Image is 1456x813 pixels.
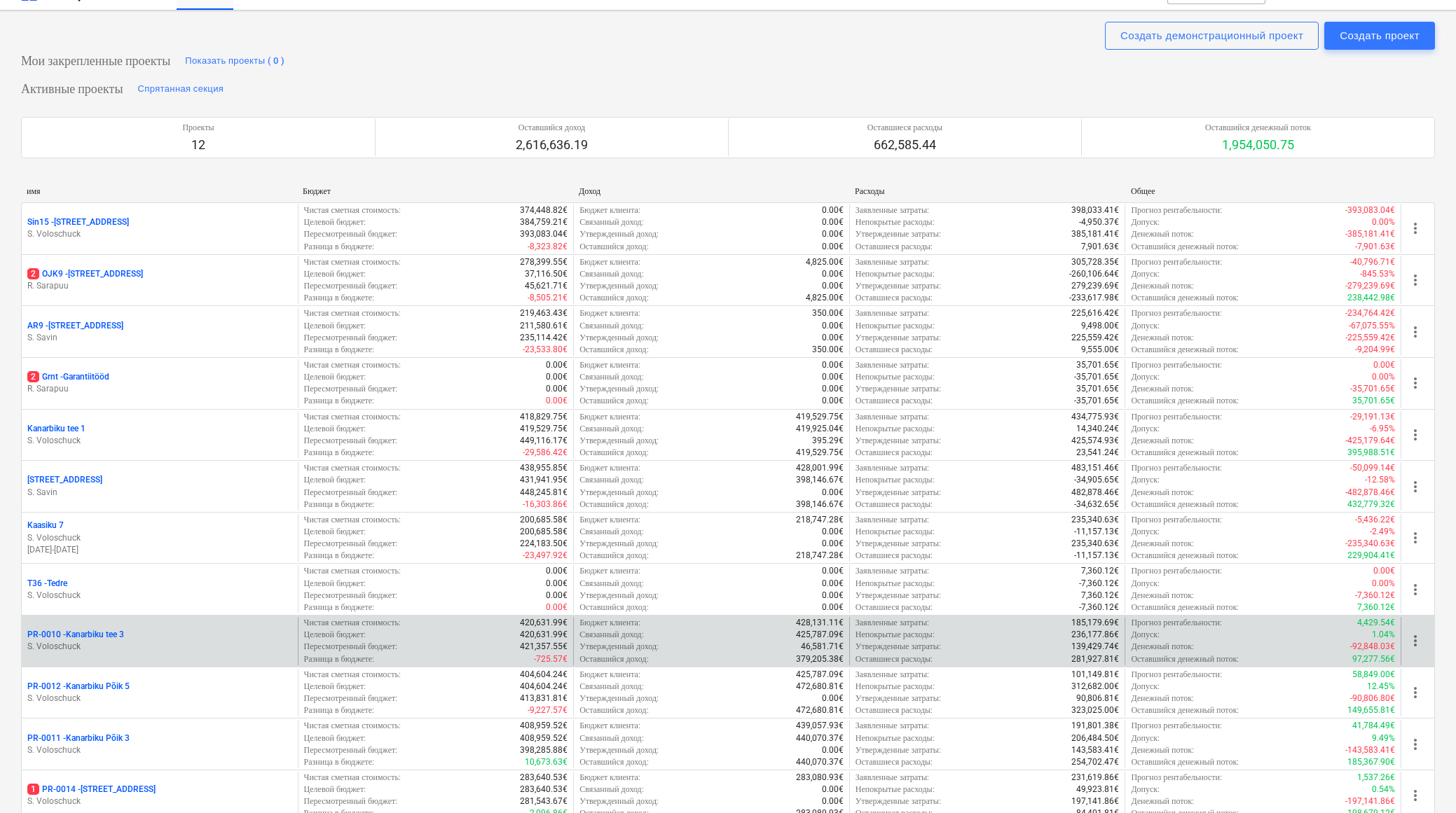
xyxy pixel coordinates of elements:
p: Разница в бюджете : [304,241,375,253]
p: S. Voloschuck [27,532,292,544]
p: 419,925.04€ [796,423,844,435]
p: 35,701.65€ [1076,383,1119,395]
p: 12 [182,137,214,153]
p: Утвержденные затраты : [856,487,941,499]
p: Чистая сметная стоимость : [304,462,401,474]
p: Разница в бюджете : [304,292,375,304]
p: Связанный доход : [579,423,644,435]
span: 1 [27,784,39,795]
p: 662,585.44 [867,137,942,153]
p: Чистая сметная стоимость : [304,359,401,371]
p: 14,340.24€ [1076,423,1119,435]
p: 4,825.00€ [806,256,844,268]
p: 235,114.42€ [520,332,568,344]
p: -23,533.80€ [523,344,568,356]
p: -385,181.41€ [1345,228,1395,240]
p: PR-0014 - [STREET_ADDRESS] [27,784,156,795]
p: -425,179.64€ [1345,435,1395,447]
p: Утвержденный доход : [579,487,659,499]
p: Денежный поток : [1131,435,1194,447]
p: [DATE] - [DATE] [27,544,292,556]
p: 229,904.41€ [1347,550,1395,562]
p: Целевой бюджет : [304,371,366,383]
p: 432,779.32€ [1347,499,1395,510]
p: Бюджет клиента : [579,256,640,268]
p: Прогноз рентабельности : [1131,307,1222,319]
p: 449,116.17€ [520,435,568,447]
p: Заявленные затраты : [856,359,929,371]
p: Оставшийся денежный поток : [1131,550,1239,562]
p: Оставшийся доход : [579,499,648,510]
p: Утвержденные затраты : [856,383,941,395]
p: 350.00€ [812,344,844,356]
p: 225,559.42€ [1071,332,1119,344]
span: more_vert [1407,581,1424,598]
p: Бюджет клиента : [579,514,640,526]
p: Допуск : [1131,474,1160,486]
p: Оставшийся доход : [579,447,648,459]
p: 224,183.50€ [520,538,568,550]
p: Оставшийся доход : [579,550,648,562]
p: Пересмотренный бюджет : [304,383,398,395]
p: Оставшийся денежный поток [1205,122,1311,134]
p: Оставшиеся расходы : [856,499,933,510]
p: -2.49% [1370,526,1395,538]
p: T36 - Tedre [27,578,67,590]
div: Kanarbiku tee 1S. Voloschuck [27,423,292,447]
p: Допуск : [1131,371,1160,383]
p: 0.00€ [822,268,844,280]
p: Оставшийся доход : [579,292,648,304]
p: 419,529.75€ [796,447,844,459]
p: 0.00% [1372,216,1395,228]
p: 374,448.82€ [520,204,568,216]
p: 434,775.93€ [1071,411,1119,423]
p: Утвержденный доход : [579,383,659,395]
span: more_vert [1407,478,1424,495]
p: 1,954,050.75 [1205,137,1311,153]
p: Непокрытые расходы : [856,423,935,435]
p: Бюджет клиента : [579,204,640,216]
p: -50,099.14€ [1350,462,1395,474]
p: 385,181.41€ [1071,228,1119,240]
p: -67,075.55% [1349,320,1395,332]
p: Непокрытые расходы : [856,371,935,383]
p: S. Voloschuck [27,435,292,447]
p: 398,146.67€ [796,474,844,486]
p: Утвержденные затраты : [856,280,941,292]
p: S. Savin [27,487,292,499]
p: 0.00€ [822,487,844,499]
p: Утвержденный доход : [579,538,659,550]
p: Оставшиеся расходы : [856,447,933,459]
p: 0.00€ [822,228,844,240]
p: 0.00€ [822,204,844,216]
p: 398,033.41€ [1071,204,1119,216]
p: 0.00€ [822,359,844,371]
p: Бюджет клиента : [579,359,640,371]
p: PR-0010 - Kanarbiku tee 3 [27,629,124,641]
p: Допуск : [1131,320,1160,332]
div: 2OJK9 -[STREET_ADDRESS]R. Sarapuu [27,268,292,292]
p: 428,001.99€ [796,462,844,474]
p: -40,796.71€ [1350,256,1395,268]
p: Оставшиеся расходы : [856,292,933,304]
p: Пересмотренный бюджет : [304,332,398,344]
p: 350.00€ [812,307,844,319]
p: Непокрытые расходы : [856,320,935,332]
p: -8,323.82€ [528,241,568,253]
p: Чистая сметная стоимость : [304,514,401,526]
p: 482,878.46€ [1071,487,1119,499]
span: more_vert [1407,632,1424,649]
p: Оставшийся денежный поток : [1131,395,1239,407]
p: 395,988.51€ [1347,447,1395,459]
p: 0.00€ [822,371,844,383]
span: more_vert [1407,324,1424,340]
p: S. Voloschuck [27,641,292,653]
div: PR-0012 -Kanarbiku Põik 5S. Voloschuck [27,681,292,704]
span: more_vert [1407,529,1424,546]
p: PR-0012 - Kanarbiku Põik 5 [27,681,130,693]
p: Мои закрепленные проекты [21,53,170,69]
p: Пересмотренный бюджет : [304,538,398,550]
p: Оставшиеся расходы : [856,395,933,407]
p: Денежный поток : [1131,280,1194,292]
p: Пересмотренный бюджет : [304,280,398,292]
